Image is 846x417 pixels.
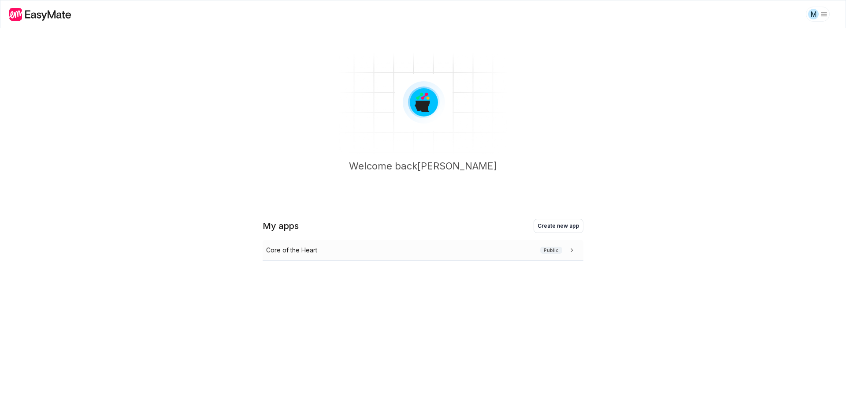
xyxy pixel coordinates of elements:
[263,220,299,232] h2: My apps
[266,245,317,255] p: Core of the Heart
[349,159,497,187] p: Welcome back [PERSON_NAME]
[540,247,562,254] span: Public
[263,240,583,261] a: Core of the HeartPublic
[808,9,819,19] div: M
[534,219,583,233] button: Create new app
